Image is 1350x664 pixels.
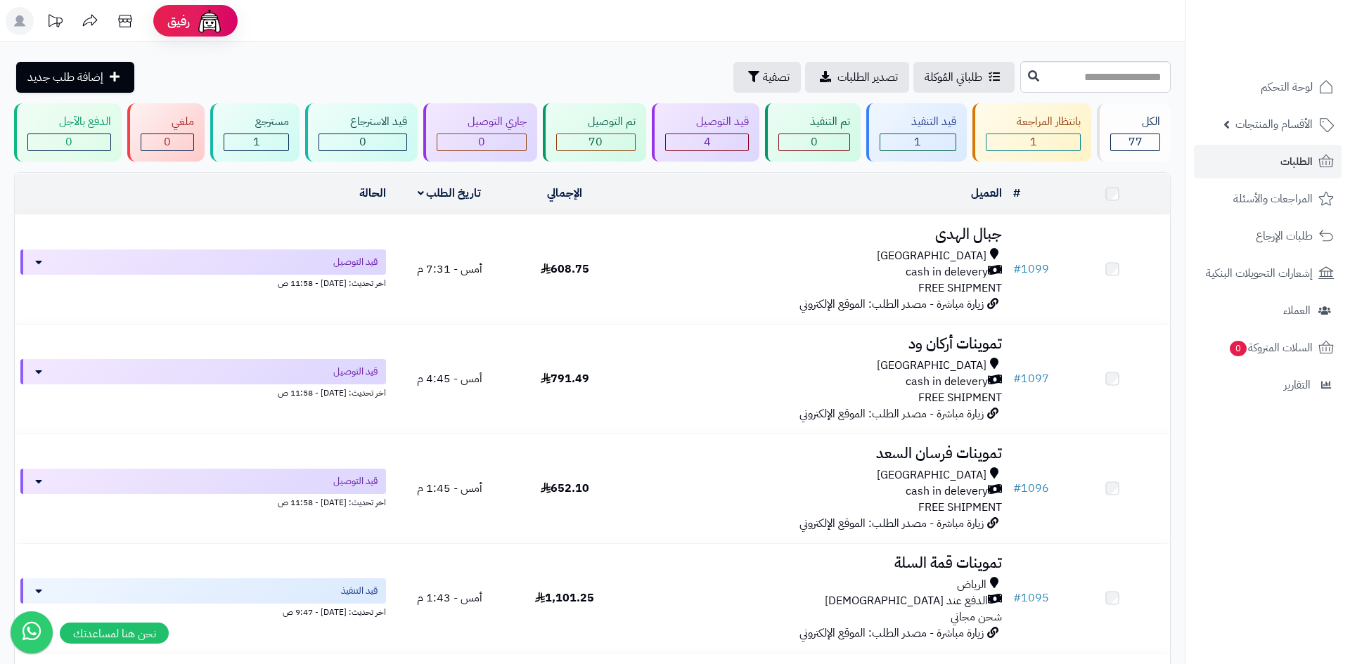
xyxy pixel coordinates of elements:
[1013,370,1049,387] a: #1097
[437,134,527,150] div: 0
[877,467,986,483] span: [GEOGRAPHIC_DATA]
[478,134,485,150] span: 0
[302,103,420,162] a: قيد الاسترجاع 0
[417,261,482,278] span: أمس - 7:31 م
[1206,263,1313,283] span: إشعارات التحويلات البنكية
[1254,38,1337,67] img: logo-2.png
[20,494,386,509] div: اخر تحديث: [DATE] - 11:58 ص
[799,515,984,532] span: زيارة مباشرة - مصدر الطلب: الموقع الإلكتروني
[207,103,302,162] a: مسترجع 1
[1194,70,1342,104] a: لوحة التحكم
[1233,189,1313,209] span: المراجعات والأسئلة
[20,384,386,399] div: اخر تحديث: [DATE] - 11:58 ص
[1194,145,1342,178] a: الطلبات
[877,248,986,264] span: [GEOGRAPHIC_DATA]
[164,134,171,150] span: 0
[863,103,970,162] a: قيد التنفيذ 1
[957,577,986,593] span: الرياض
[547,185,582,202] a: الإجمالي
[1013,480,1049,497] a: #1096
[1194,256,1342,290] a: إشعارات التحويلات البنكية
[837,69,898,86] span: تصدير الطلبات
[37,7,72,39] a: تحديثات المنصة
[1013,480,1021,497] span: #
[1194,368,1342,402] a: التقارير
[589,134,603,150] span: 70
[986,114,1081,130] div: بانتظار المراجعة
[951,608,1002,625] span: شحن مجاني
[1013,370,1021,387] span: #
[799,625,984,642] span: زيارة مباشرة - مصدر الطلب: الموقع الإلكتروني
[762,103,863,162] a: تم التنفيذ 0
[913,62,1015,93] a: طلباتي المُوكلة
[1284,375,1311,395] span: التقارير
[629,555,1002,571] h3: تموينات قمة السلة
[540,103,649,162] a: تم التوصيل 70
[1280,152,1313,171] span: الطلبات
[1030,134,1037,150] span: 1
[1013,590,1049,606] a: #1095
[437,114,527,130] div: جاري التوصيل
[1194,219,1342,253] a: طلبات الإرجاع
[1235,115,1313,134] span: الأقسام والمنتجات
[906,483,988,500] span: cash in delevery
[918,280,1002,297] span: FREE SHIPMENT
[1256,226,1313,246] span: طلبات الإرجاع
[1261,77,1313,97] span: لوحة التحكم
[333,365,378,379] span: قيد التوصيل
[914,134,921,150] span: 1
[417,590,482,606] span: أمس - 1:43 م
[918,499,1002,516] span: FREE SHIPMENT
[11,103,124,162] a: الدفع بالآجل 0
[799,405,984,422] span: زيارة مباشرة - مصدر الطلب: الموقع الإلكتروني
[1094,103,1174,162] a: الكل77
[1228,338,1313,358] span: السلات المتروكة
[629,336,1002,352] h3: تموينات أركان ود
[971,185,1002,202] a: العميل
[557,134,635,150] div: 70
[704,134,711,150] span: 4
[629,226,1002,242] h3: جبال الهدى
[535,590,594,606] span: 1,101.25
[1230,341,1247,356] span: 0
[799,296,984,313] span: زيارة مباشرة - مصدر الطلب: الموقع الإلكتروني
[541,370,589,387] span: 791.49
[880,114,956,130] div: قيد التنفيذ
[1194,182,1342,216] a: المراجعات والأسئلة
[970,103,1095,162] a: بانتظار المراجعة 1
[28,134,110,150] div: 0
[778,114,850,130] div: تم التنفيذ
[1129,134,1143,150] span: 77
[805,62,909,93] a: تصدير الطلبات
[665,114,750,130] div: قيد التوصيل
[341,584,378,598] span: قيد التنفيذ
[333,255,378,269] span: قيد التوصيل
[649,103,763,162] a: قيد التوصيل 4
[167,13,190,30] span: رفيق
[1013,590,1021,606] span: #
[1110,114,1160,130] div: الكل
[906,374,988,390] span: cash in delevery
[986,134,1081,150] div: 1
[541,261,589,278] span: 608.75
[733,62,801,93] button: تصفية
[27,114,111,130] div: الدفع بالآجل
[556,114,636,130] div: تم التوصيل
[918,389,1002,406] span: FREE SHIPMENT
[1013,261,1049,278] a: #1099
[420,103,541,162] a: جاري التوصيل 0
[779,134,849,150] div: 0
[877,358,986,374] span: [GEOGRAPHIC_DATA]
[141,134,194,150] div: 0
[319,134,406,150] div: 0
[666,134,749,150] div: 4
[1283,301,1311,320] span: العملاء
[319,114,407,130] div: قيد الاسترجاع
[825,593,988,609] span: الدفع عند [DEMOGRAPHIC_DATA]
[20,604,386,618] div: اخر تحديث: [DATE] - 9:47 ص
[1013,261,1021,278] span: #
[20,275,386,289] div: اخر تحديث: [DATE] - 11:58 ص
[629,445,1002,462] h3: تموينات فرسان السعد
[418,185,482,202] a: تاريخ الطلب
[124,103,208,162] a: ملغي 0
